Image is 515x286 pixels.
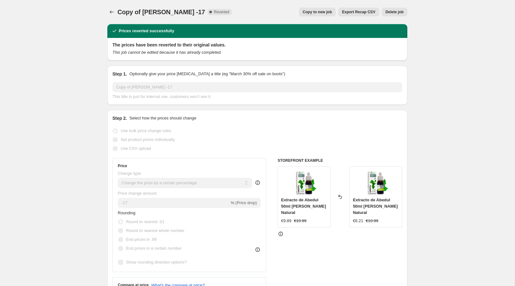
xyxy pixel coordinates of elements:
button: Price change jobs [107,8,116,16]
h2: The prices have been reverted to their original values. [112,42,402,48]
input: 30% off holiday sale [112,82,402,92]
span: % (Price drop) [231,200,257,205]
span: Export Recap CSV [342,9,375,15]
h2: Step 1. [112,71,127,77]
h2: Step 2. [112,115,127,121]
button: Export Recap CSV [338,8,379,16]
p: Select how the prices should change [129,115,196,121]
div: help [255,180,261,186]
span: Change type [118,171,141,176]
span: End prices in .99 [126,237,157,242]
i: This job cannot be edited because it has already completed. [112,50,222,55]
span: Use CSV upload [121,146,151,151]
span: Round to nearest .01 [126,219,164,224]
span: Extracto de Abedul 50ml [PERSON_NAME] Natural [353,198,398,215]
span: Delete job [386,9,404,15]
span: Set product prices individually [121,137,175,142]
span: Price change amount [118,191,157,196]
span: Round to nearest whole number [126,228,184,233]
h6: STOREFRONT EXAMPLE [278,158,402,163]
p: Optionally give your price [MEDICAL_DATA] a title (eg "March 30% off sale on boots") [129,71,285,77]
span: Extracto de Abedul 50ml [PERSON_NAME] Natural [281,198,326,215]
div: €9.89 [281,218,291,224]
span: Rounding [118,210,135,215]
img: B07PJTS3HF.MAIN_80x.jpg [291,170,317,195]
input: -15 [118,198,229,208]
div: €8.21 [353,218,363,224]
button: Copy to new job [299,8,336,16]
span: This title is just for internal use, customers won't see it [112,94,210,99]
span: Use bulk price change rules [121,128,171,133]
span: Show rounding direction options? [126,260,187,265]
span: Copy of [PERSON_NAME] -17 [117,9,205,15]
span: End prices in a certain number [126,246,182,251]
h2: Prices reverted successfully [119,28,174,34]
h3: Price [118,163,127,168]
strike: €10.99 [294,218,307,224]
button: Delete job [382,8,407,16]
img: B07PJTS3HF.MAIN_80x.jpg [363,170,388,195]
strike: €10.99 [366,218,378,224]
span: Reverted [214,9,229,15]
span: Copy to new job [303,9,332,15]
